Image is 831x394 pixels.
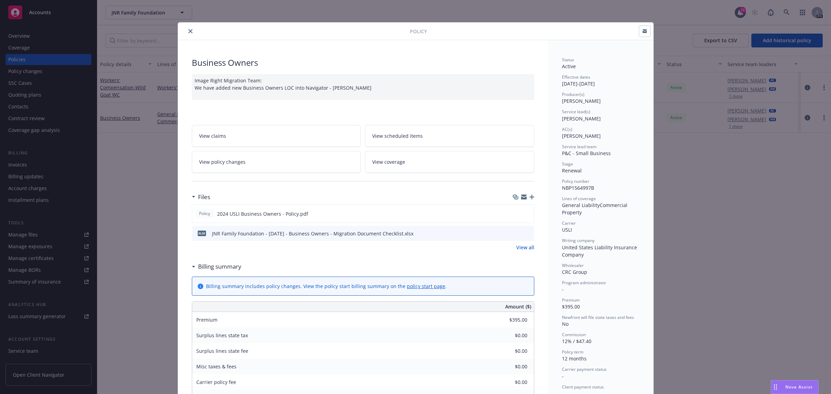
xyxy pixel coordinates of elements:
span: - [562,286,564,293]
span: Policy number [562,178,589,184]
span: Policy [198,211,212,217]
a: View claims [192,125,361,147]
span: Newfront will file state taxes and fees [562,314,634,320]
h3: Billing summary [198,262,241,271]
span: Carrier [562,220,576,226]
div: Billing summary [192,262,241,271]
span: Status [562,57,574,63]
span: [PERSON_NAME] [562,115,601,122]
span: xlsx [198,231,206,236]
div: [DATE] - [DATE] [562,74,640,87]
span: Active [562,63,576,70]
span: Surplus lines state fee [196,348,248,354]
span: Lines of coverage [562,196,596,202]
span: P&C - Small Business [562,150,611,156]
span: 12% / $47.40 [562,338,591,344]
span: Program administrator [562,280,606,286]
span: Surplus lines state tax [196,332,248,339]
span: 12 months [562,355,587,362]
button: download file [514,230,520,237]
span: $395.00 [562,303,580,310]
input: 0.00 [486,361,531,372]
span: Wholesaler [562,262,584,268]
input: 0.00 [486,377,531,387]
span: Policy [410,28,427,35]
span: Renewal [562,167,582,174]
h3: Files [198,192,210,202]
span: View policy changes [199,158,245,165]
span: General Liability [562,202,600,208]
span: Commercial Property [562,202,629,216]
span: Commission [562,332,586,338]
span: Nova Assist [785,384,813,390]
span: USLI [562,226,572,233]
button: close [186,27,195,35]
span: Service lead(s) [562,109,590,115]
span: Premium [196,316,217,323]
div: Drag to move [771,380,780,394]
span: Client payment status [562,384,604,390]
span: Misc taxes & fees [196,363,236,370]
div: Files [192,192,210,202]
input: 0.00 [486,315,531,325]
span: Carrier policy fee [196,379,236,385]
a: View policy changes [192,151,361,173]
span: Producer(s) [562,91,584,97]
span: Writing company [562,238,595,243]
span: Amount ($) [505,303,531,310]
a: View scheduled items [365,125,534,147]
span: CRC Group [562,269,587,275]
a: policy start page [407,283,445,289]
span: Policy term [562,349,583,355]
div: JNR Family Foundation - [DATE] - Business Owners - Migration Document Checklist.xlsx [212,230,413,237]
a: View all [516,244,534,251]
span: [PERSON_NAME] [562,98,601,104]
span: Premium [562,297,580,303]
input: 0.00 [486,330,531,341]
button: preview file [525,230,531,237]
span: Carrier payment status [562,366,607,372]
input: 0.00 [486,346,531,356]
span: Stage [562,161,573,167]
button: download file [514,210,519,217]
span: [PERSON_NAME] [562,133,601,139]
div: Image Right Migration Team: We have added new Business Owners LOC into Navigator - [PERSON_NAME] [192,74,534,100]
span: - [562,373,564,379]
span: Service lead team [562,144,597,150]
span: 2024 USLI Business Owners - Policy.pdf [217,210,308,217]
span: United States Liability Insurance Company [562,244,638,258]
a: View coverage [365,151,534,173]
span: View scheduled items [372,132,423,140]
button: preview file [525,210,531,217]
div: Business Owners [192,57,534,69]
span: No [562,321,569,327]
span: AC(s) [562,126,572,132]
button: Nova Assist [771,380,819,394]
span: Effective dates [562,74,590,80]
span: View coverage [372,158,405,165]
span: NBP1564997B [562,185,594,191]
span: View claims [199,132,226,140]
div: Billing summary includes policy changes. View the policy start billing summary on the . [206,283,447,290]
